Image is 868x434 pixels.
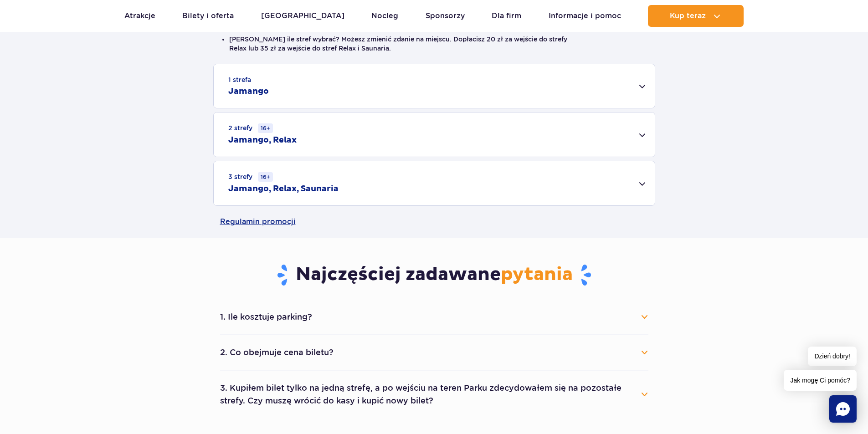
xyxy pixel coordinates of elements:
[784,370,857,391] span: Jak mogę Ci pomóc?
[228,75,251,84] small: 1 strefa
[228,184,339,194] h2: Jamango, Relax, Saunaria
[220,378,648,411] button: 3. Kupiłem bilet tylko na jedną strefę, a po wejściu na teren Parku zdecydowałem się na pozostałe...
[228,172,273,182] small: 3 strefy
[229,35,639,53] li: [PERSON_NAME] ile stref wybrać? Możesz zmienić zdanie na miejscu. Dopłacisz 20 zł za wejście do s...
[258,123,273,133] small: 16+
[228,86,269,97] h2: Jamango
[426,5,465,27] a: Sponsorzy
[829,395,857,423] div: Chat
[220,342,648,363] button: 2. Co obejmuje cena biletu?
[670,12,706,20] span: Kup teraz
[261,5,344,27] a: [GEOGRAPHIC_DATA]
[220,206,648,238] a: Regulamin promocji
[501,263,573,286] span: pytania
[549,5,621,27] a: Informacje i pomoc
[124,5,155,27] a: Atrakcje
[258,172,273,182] small: 16+
[228,135,297,146] h2: Jamango, Relax
[228,123,273,133] small: 2 strefy
[492,5,521,27] a: Dla firm
[648,5,744,27] button: Kup teraz
[182,5,234,27] a: Bilety i oferta
[220,307,648,327] button: 1. Ile kosztuje parking?
[371,5,398,27] a: Nocleg
[220,263,648,287] h3: Najczęściej zadawane
[808,347,857,366] span: Dzień dobry!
